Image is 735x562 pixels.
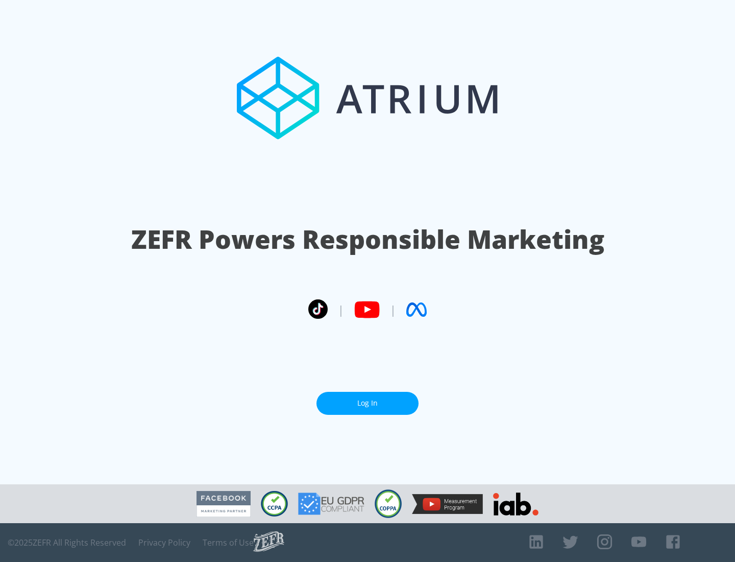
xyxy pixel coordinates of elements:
span: | [390,302,396,317]
a: Log In [316,392,419,415]
span: © 2025 ZEFR All Rights Reserved [8,537,126,548]
img: Facebook Marketing Partner [197,491,251,517]
img: YouTube Measurement Program [412,494,483,514]
img: GDPR Compliant [298,493,364,515]
a: Privacy Policy [138,537,190,548]
h1: ZEFR Powers Responsible Marketing [131,222,604,257]
img: COPPA Compliant [375,489,402,518]
a: Terms of Use [203,537,254,548]
img: CCPA Compliant [261,491,288,517]
img: IAB [493,493,538,516]
span: | [338,302,344,317]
